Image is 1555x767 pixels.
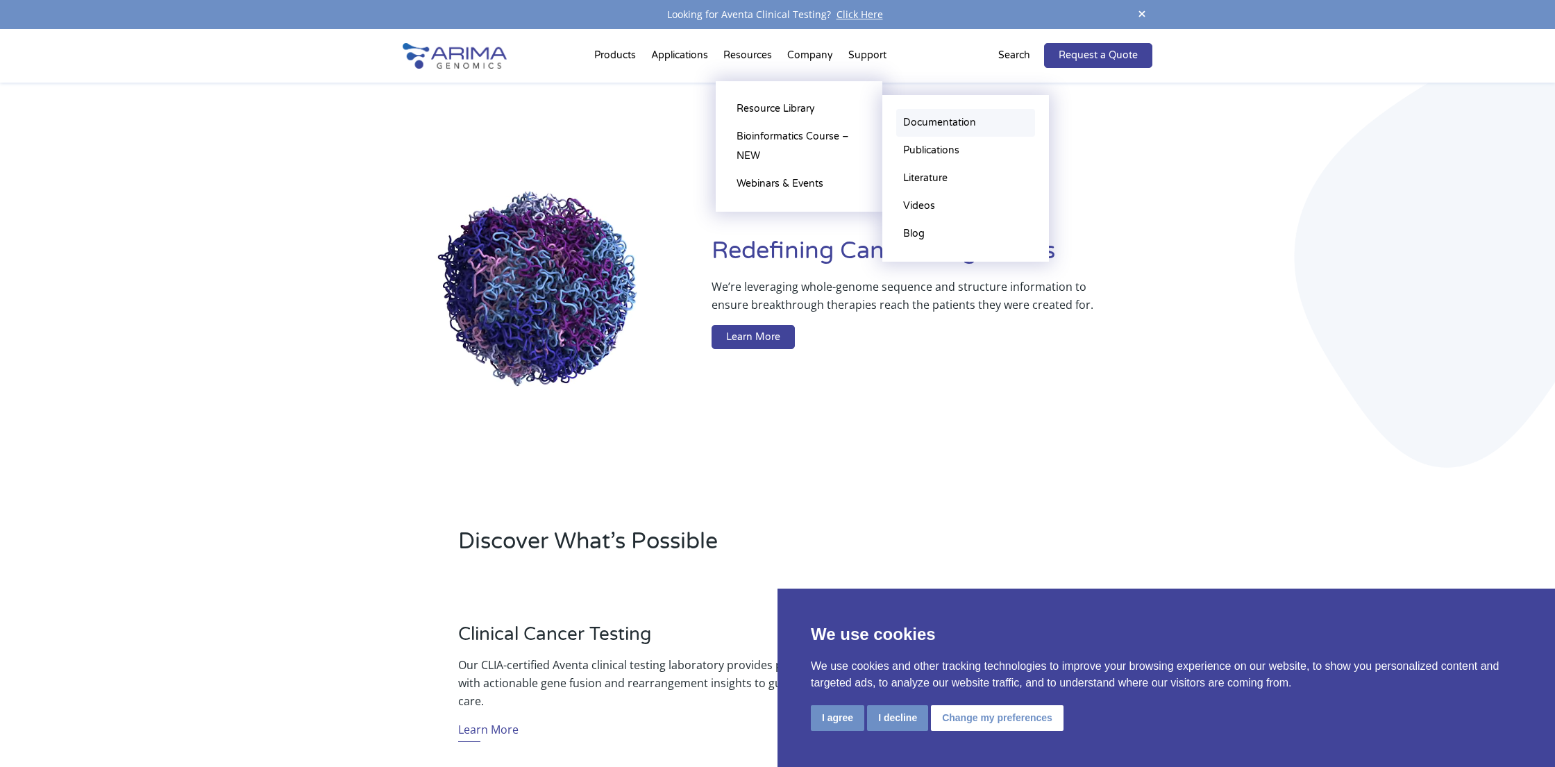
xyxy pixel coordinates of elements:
[458,526,955,568] h2: Discover What’s Possible
[458,623,836,656] h3: Clinical Cancer Testing
[458,720,519,742] a: Learn More
[896,109,1035,137] a: Documentation
[811,705,864,731] button: I agree
[831,8,889,21] a: Click Here
[712,325,795,350] a: Learn More
[867,705,928,731] button: I decline
[403,6,1152,24] div: Looking for Aventa Clinical Testing?
[712,235,1152,278] h1: Redefining Cancer Diagnostics
[896,192,1035,220] a: Videos
[730,123,868,170] a: Bioinformatics Course – NEW
[896,220,1035,248] a: Blog
[1044,43,1152,68] a: Request a Quote
[403,43,507,69] img: Arima-Genomics-logo
[730,170,868,198] a: Webinars & Events
[811,622,1522,647] p: We use cookies
[931,705,1064,731] button: Change my preferences
[811,658,1522,691] p: We use cookies and other tracking technologies to improve your browsing experience on our website...
[896,165,1035,192] a: Literature
[458,656,836,710] p: Our CLIA-certified Aventa clinical testing laboratory provides physicians with actionable gene fu...
[896,137,1035,165] a: Publications
[998,47,1030,65] p: Search
[730,95,868,123] a: Resource Library
[712,278,1097,325] p: We’re leveraging whole-genome sequence and structure information to ensure breakthrough therapies...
